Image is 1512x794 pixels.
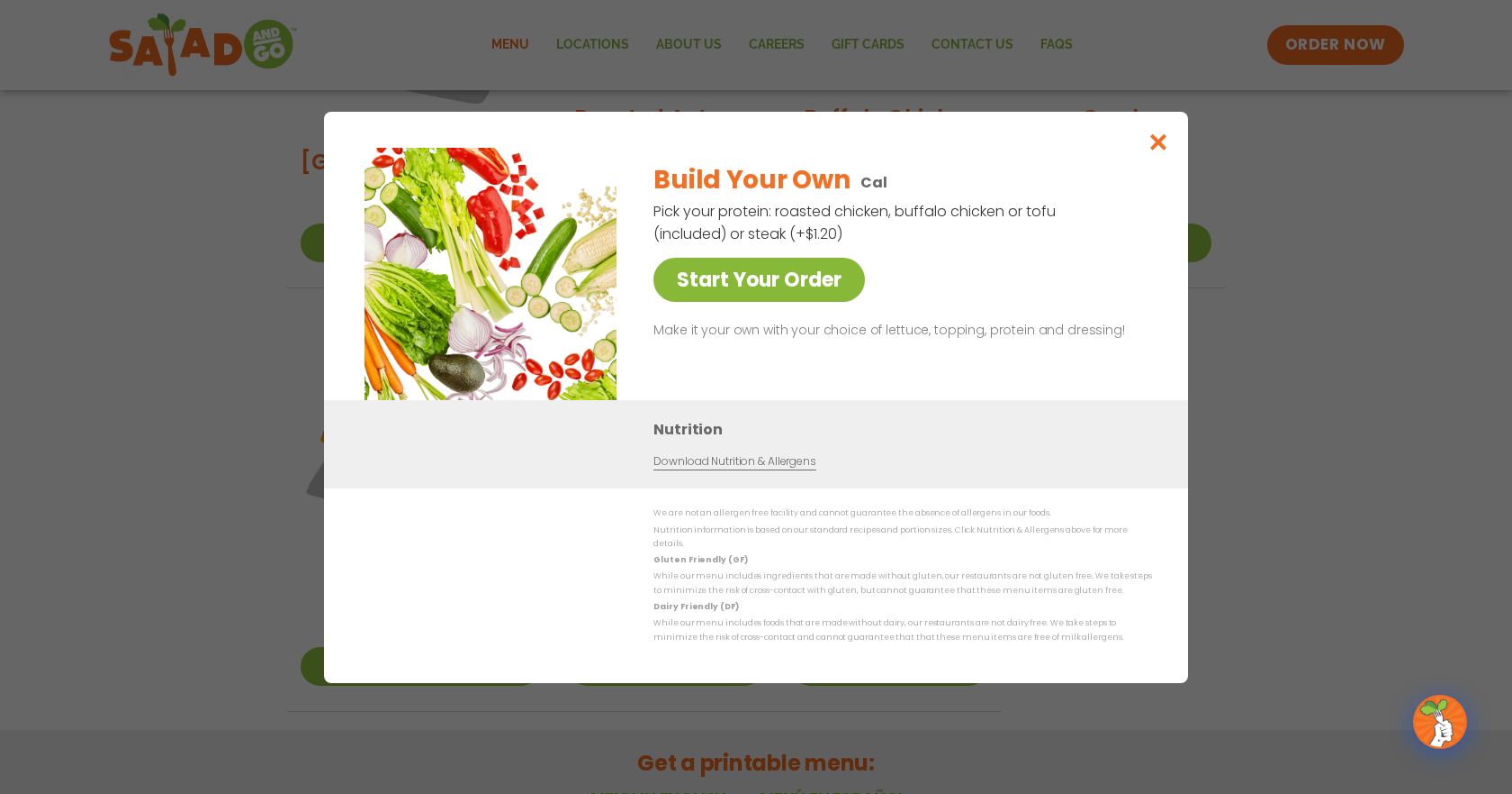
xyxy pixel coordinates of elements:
h2: Build Your Own [653,161,850,199]
p: Cal [860,171,887,194]
h3: Nutrition [653,418,1161,441]
p: Make it your own with your choice of lettuce, topping, protein and dressing! [653,320,1145,342]
strong: Dairy Friendly (DF) [653,601,738,612]
button: Close modal [1129,112,1188,172]
p: We are not an allergen free facility and cannot guarantee the absence of allergens in our foods. [653,507,1152,520]
p: While our menu includes foods that are made without dairy, our restaurants are not dairy free. We... [653,616,1152,644]
p: While our menu includes ingredients that are made without gluten, our restaurants are not gluten ... [653,570,1152,598]
img: wpChatIcon [1415,697,1465,747]
p: Pick your protein: roasted chicken, buffalo chicken or tofu (included) or steak (+$1.20) [653,200,1058,245]
a: Download Nutrition & Allergens [653,453,815,470]
strong: Gluten Friendly (GF) [653,554,747,565]
img: Featured product photo for Build Your Own [364,148,616,400]
p: Nutrition information is based on our standard recipes and portion sizes. Click Nutrition & Aller... [653,523,1152,551]
a: Start Your Order [653,258,865,302]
